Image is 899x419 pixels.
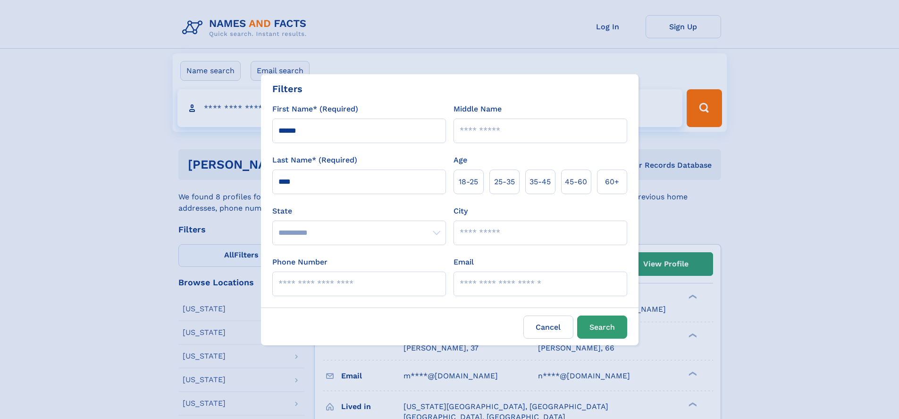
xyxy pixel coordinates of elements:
label: First Name* (Required) [272,103,358,115]
span: 35‑45 [529,176,551,188]
div: Filters [272,82,302,96]
label: Cancel [523,316,573,339]
span: 25‑35 [494,176,515,188]
button: Search [577,316,627,339]
label: Phone Number [272,257,328,268]
span: 60+ [605,176,619,188]
label: City [454,205,468,217]
span: 18‑25 [459,176,478,188]
label: Age [454,154,467,166]
label: Email [454,257,474,268]
label: Last Name* (Required) [272,154,357,166]
label: Middle Name [454,103,502,115]
span: 45‑60 [565,176,587,188]
label: State [272,205,446,217]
